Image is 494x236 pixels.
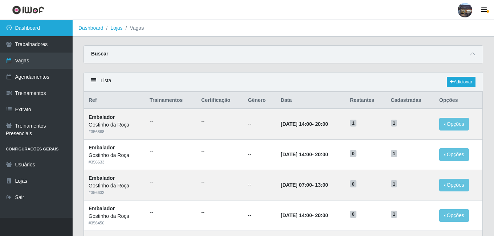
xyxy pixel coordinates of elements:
[150,148,192,156] ul: --
[73,20,494,37] nav: breadcrumb
[447,77,475,87] a: Adicionar
[145,92,197,109] th: Trainamentos
[391,150,397,157] span: 1
[12,5,44,15] img: CoreUI Logo
[201,209,239,216] ul: --
[315,152,328,157] time: 20:00
[244,200,276,231] td: --
[346,92,386,109] th: Restantes
[150,209,192,216] ul: --
[281,121,328,127] strong: -
[89,145,115,150] strong: Embalador
[201,117,239,125] ul: --
[89,206,115,211] strong: Embalador
[350,180,356,187] span: 0
[244,170,276,200] td: --
[150,178,192,186] ul: --
[150,117,192,125] ul: --
[281,182,328,188] strong: -
[201,148,239,156] ul: --
[123,24,144,32] li: Vagas
[91,51,108,57] strong: Buscar
[89,220,141,226] div: # 356450
[89,121,141,129] div: Gostinho da Roça
[89,175,115,181] strong: Embalador
[84,73,483,92] div: Lista
[387,92,435,109] th: Cadastradas
[281,152,312,157] time: [DATE] 14:00
[89,182,141,190] div: Gostinho da Roça
[78,25,103,31] a: Dashboard
[89,152,141,159] div: Gostinho da Roça
[276,92,346,109] th: Data
[89,190,141,196] div: # 356632
[350,150,356,157] span: 0
[281,182,312,188] time: [DATE] 07:00
[391,120,397,127] span: 1
[315,212,328,218] time: 20:00
[439,209,469,222] button: Opções
[89,159,141,165] div: # 356633
[391,180,397,187] span: 1
[435,92,482,109] th: Opções
[89,212,141,220] div: Gostinho da Roça
[244,92,276,109] th: Gênero
[110,25,122,31] a: Lojas
[315,121,328,127] time: 20:00
[350,120,356,127] span: 1
[281,121,312,127] time: [DATE] 14:00
[315,182,328,188] time: 13:00
[244,140,276,170] td: --
[281,212,312,218] time: [DATE] 14:00
[89,129,141,135] div: # 356868
[350,211,356,218] span: 0
[197,92,244,109] th: Certificação
[439,118,469,131] button: Opções
[201,178,239,186] ul: --
[89,114,115,120] strong: Embalador
[84,92,146,109] th: Ref
[281,212,328,218] strong: -
[391,211,397,218] span: 1
[244,109,276,139] td: --
[439,148,469,161] button: Opções
[439,179,469,191] button: Opções
[281,152,328,157] strong: -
